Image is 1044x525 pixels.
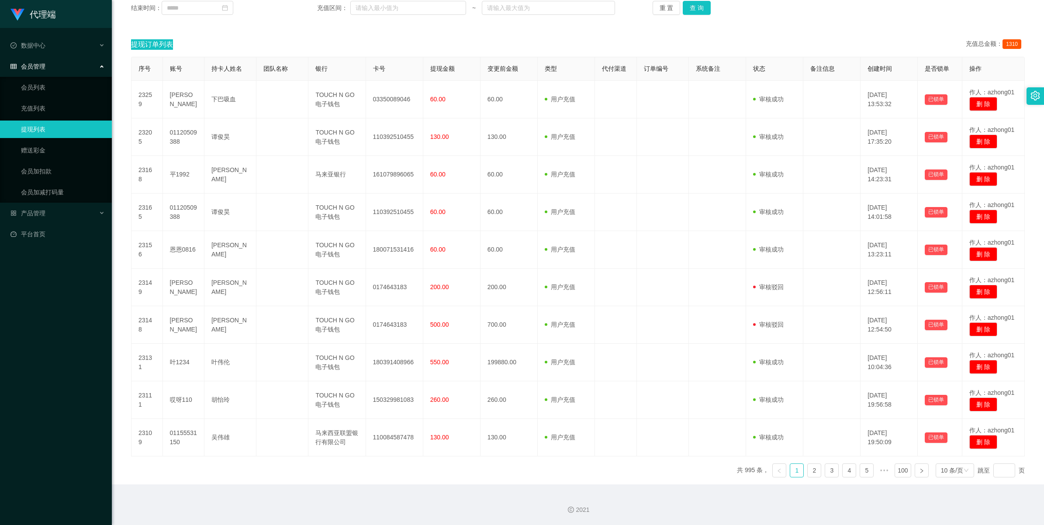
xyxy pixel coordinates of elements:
td: [PERSON_NAME] [163,269,204,306]
li: 下一页 [915,463,929,477]
td: [DATE] 19:50:09 [861,419,918,456]
span: 200.00 [430,283,449,290]
td: 马来西亚联盟银行有限公司 [308,419,366,456]
td: 180071531416 [366,231,423,269]
span: 60.00 [430,208,446,215]
font: 会员管理 [21,63,45,70]
span: 60.00 [430,96,446,103]
td: 161079896065 [366,156,423,193]
td: TOUCH N GO 电子钱包 [308,344,366,381]
td: [PERSON_NAME] [204,156,256,193]
li: 向后 5 页 [877,463,891,477]
i: 图标： 日历 [222,5,228,11]
button: 已锁单 [925,357,947,368]
span: 130.00 [430,434,449,441]
div: 跳至 页 [978,463,1025,477]
span: 作人：azhong01 [969,352,1015,359]
td: 700.00 [481,306,538,344]
td: 23205 [131,118,163,156]
span: 是否锁单 [925,65,949,72]
a: 4 [843,464,856,477]
img: logo.9652507e.png [10,9,24,21]
i: 图标： check-circle-o [10,42,17,48]
td: 200.00 [481,269,538,306]
td: 23149 [131,269,163,306]
td: 23168 [131,156,163,193]
li: 3 [825,463,839,477]
font: 用户充值 [551,133,575,140]
td: 110392510455 [366,193,423,231]
td: [DATE] 13:53:32 [861,81,918,118]
td: [PERSON_NAME] [204,269,256,306]
td: 01120509388 [163,118,204,156]
font: 数据中心 [21,42,45,49]
a: 100 [895,464,910,477]
span: 260.00 [430,396,449,403]
td: 吴伟雄 [204,419,256,456]
span: 作人：azhong01 [969,126,1015,133]
span: 作人：azhong01 [969,389,1015,396]
font: 用户充值 [551,434,575,441]
span: ••• [877,463,891,477]
td: 23148 [131,306,163,344]
td: [DATE] 10:04:36 [861,344,918,381]
td: [DATE] 19:56:58 [861,381,918,419]
button: 删 除 [969,97,997,111]
td: TOUCH N GO 电子钱包 [308,381,366,419]
td: 下巴吸血 [204,81,256,118]
td: 01155531150 [163,419,204,456]
td: 130.00 [481,118,538,156]
td: [DATE] 13:23:11 [861,231,918,269]
span: 创建时间 [868,65,892,72]
font: 审核成功 [759,133,784,140]
span: 类型 [545,65,557,72]
button: 已锁单 [925,132,947,142]
td: 110084587478 [366,419,423,456]
td: 恩恩0816 [163,231,204,269]
button: 已锁单 [925,94,947,105]
td: 哎呀110 [163,381,204,419]
td: 60.00 [481,156,538,193]
li: 4 [842,463,856,477]
button: 删 除 [969,172,997,186]
td: 03350089046 [366,81,423,118]
td: 谭俊昊 [204,118,256,156]
li: 5 [860,463,874,477]
button: 删 除 [969,135,997,149]
td: [DATE] 14:23:31 [861,156,918,193]
span: 作人：azhong01 [969,239,1015,246]
input: 请输入最小值为 [350,1,466,15]
font: 用户充值 [551,359,575,366]
td: [DATE] 17:35:20 [861,118,918,156]
font: 用户充值 [551,321,575,328]
span: 提现金额 [430,65,455,72]
button: 已锁单 [925,169,947,180]
span: 500.00 [430,321,449,328]
li: 1 [790,463,804,477]
a: 1 [790,464,803,477]
a: 3 [825,464,838,477]
span: 充值区间： [317,3,350,13]
button: 删 除 [969,322,997,336]
font: 审核成功 [759,171,784,178]
li: 共 995 条， [737,463,769,477]
a: 图标： 仪表板平台首页 [10,225,105,243]
td: 60.00 [481,231,538,269]
td: [PERSON_NAME] [163,306,204,344]
span: 提现订单列表 [131,39,173,50]
font: 充值总金额： [966,40,1003,47]
span: 结束时间： [131,3,162,13]
td: 叶伟伦 [204,344,256,381]
span: 备注信息 [810,65,835,72]
a: 5 [860,464,873,477]
a: 会员列表 [21,79,105,96]
td: 23109 [131,419,163,456]
span: 作人：azhong01 [969,276,1015,283]
button: 已锁单 [925,432,947,443]
td: 150329981083 [366,381,423,419]
td: [DATE] 14:01:58 [861,193,918,231]
span: 团队名称 [263,65,288,72]
i: 图标： 设置 [1030,91,1040,100]
span: 操作 [969,65,982,72]
td: 180391408966 [366,344,423,381]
